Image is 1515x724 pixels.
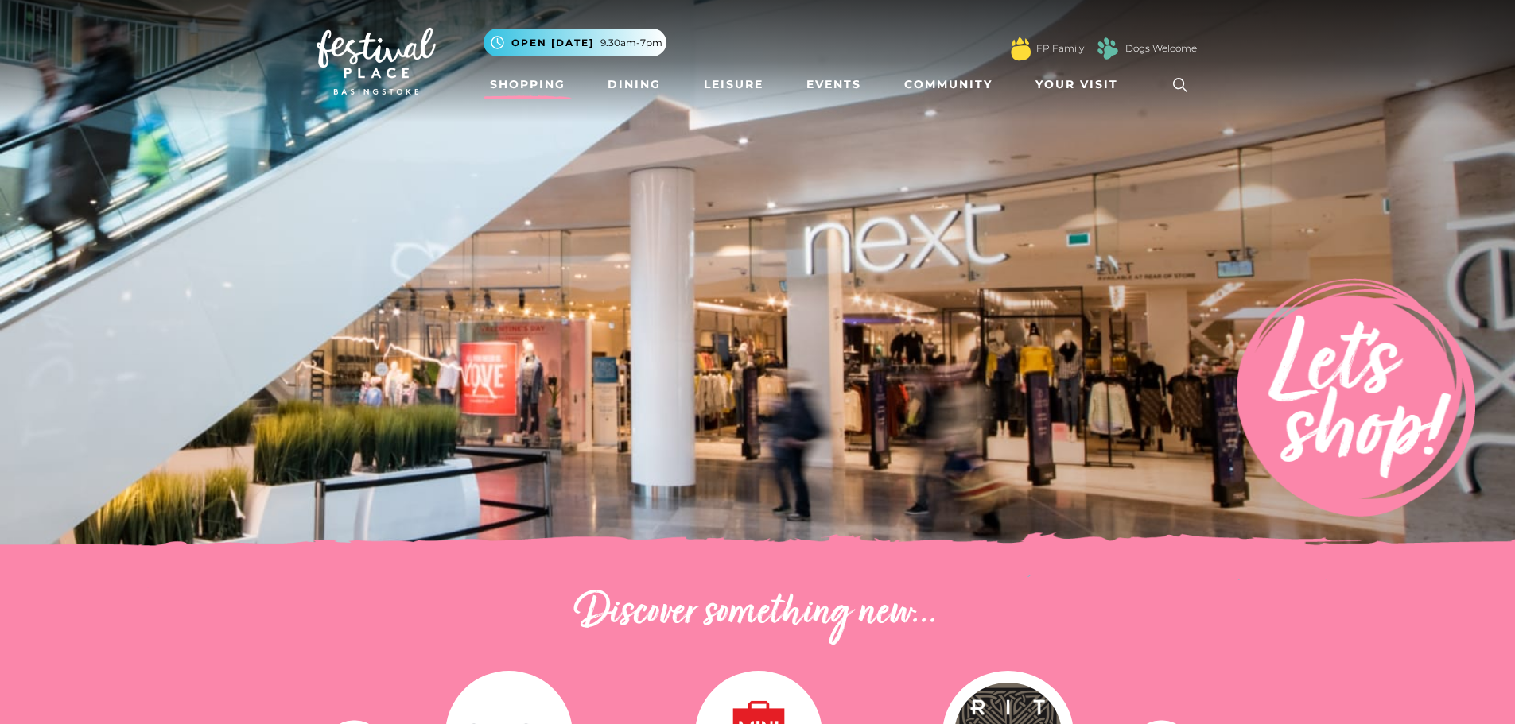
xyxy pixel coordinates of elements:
[511,36,594,50] span: Open [DATE]
[1125,41,1199,56] a: Dogs Welcome!
[600,36,662,50] span: 9.30am-7pm
[484,29,666,56] button: Open [DATE] 9.30am-7pm
[601,70,667,99] a: Dining
[800,70,868,99] a: Events
[1036,41,1084,56] a: FP Family
[317,588,1199,639] h2: Discover something new...
[898,70,999,99] a: Community
[697,70,770,99] a: Leisure
[1035,76,1118,93] span: Your Visit
[317,28,436,95] img: Festival Place Logo
[484,70,572,99] a: Shopping
[1029,70,1132,99] a: Your Visit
